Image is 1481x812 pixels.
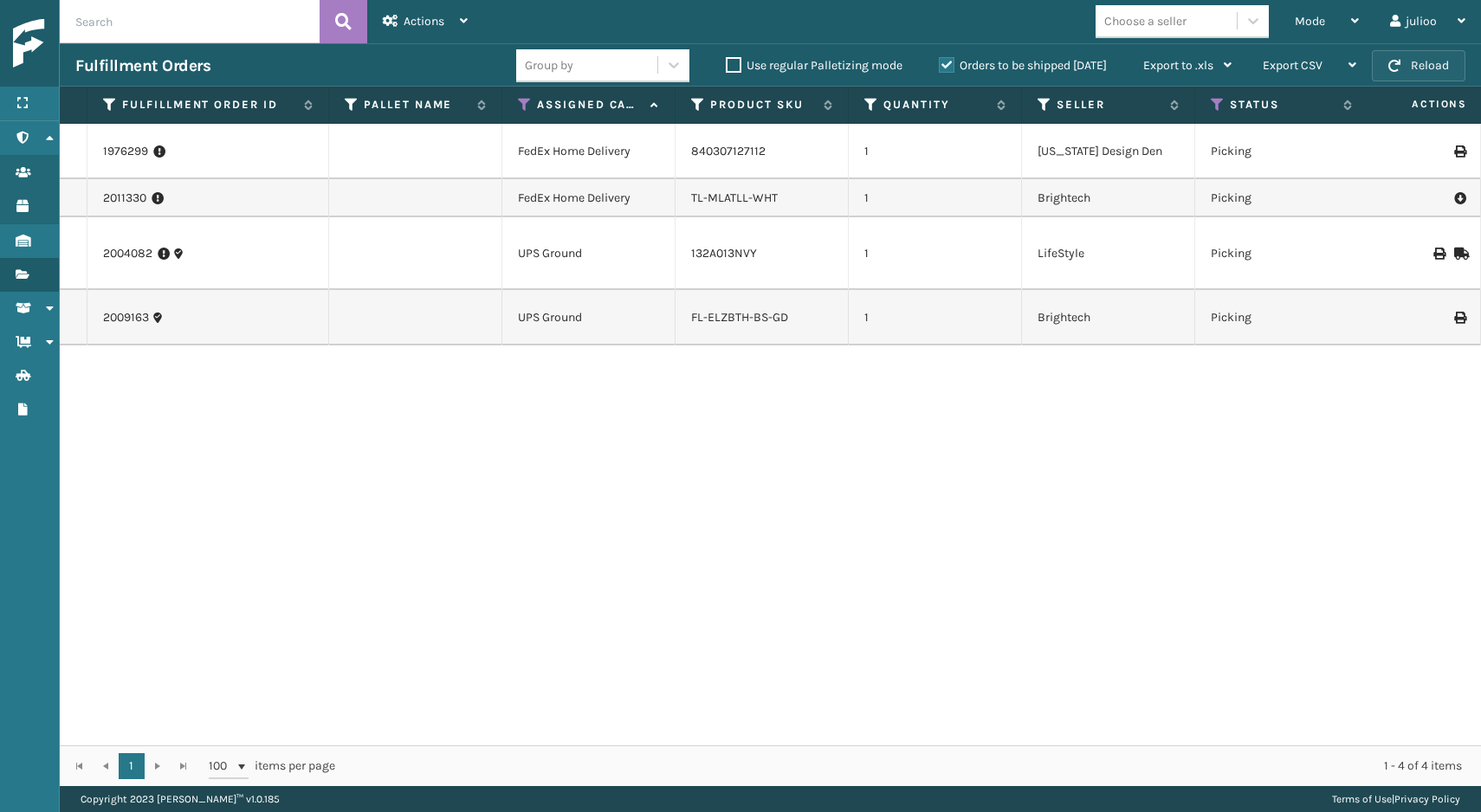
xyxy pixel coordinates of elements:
[103,190,146,207] a: 2011330
[849,290,1022,345] td: 1
[1022,124,1195,179] td: [US_STATE] Design Den
[1195,179,1368,217] td: Picking
[1357,90,1478,119] span: Actions
[691,144,766,158] a: 840307127112
[849,217,1022,290] td: 1
[75,55,210,76] h3: Fulfillment Orders
[1143,58,1213,73] span: Export to .xls
[691,310,788,325] a: FL-ELZBTH-BS-GD
[939,58,1107,73] label: Orders to be shipped [DATE]
[502,124,676,179] td: FedEx Home Delivery
[849,124,1022,179] td: 1
[1332,786,1460,812] div: |
[1195,124,1368,179] td: Picking
[209,753,335,779] span: items per page
[1022,290,1195,345] td: Brightech
[103,309,149,326] a: 2009163
[81,786,280,812] p: Copyright 2023 [PERSON_NAME]™ v 1.0.185
[1195,217,1368,290] td: Picking
[103,143,148,160] a: 1976299
[726,58,902,73] label: Use regular Palletizing mode
[1263,58,1323,73] span: Export CSV
[209,757,235,775] span: 100
[119,753,145,779] a: 1
[502,217,676,290] td: UPS Ground
[364,97,469,113] label: Pallet Name
[1230,97,1335,113] label: Status
[359,757,1462,775] div: 1 - 4 of 4 items
[122,97,295,113] label: Fulfillment Order Id
[691,190,778,205] a: TL-MLATLL-WHT
[1394,793,1460,805] a: Privacy Policy
[1332,793,1392,805] a: Terms of Use
[1195,290,1368,345] td: Picking
[691,246,757,261] a: 132A013NVY
[1454,145,1465,158] i: Print Label
[502,179,676,217] td: FedEx Home Delivery
[1433,248,1444,260] i: Print BOL
[1295,14,1325,29] span: Mode
[1022,217,1195,290] td: LifeStyle
[1454,248,1465,260] i: Mark as Shipped
[1057,97,1161,113] label: Seller
[1372,50,1465,81] button: Reload
[525,56,573,74] div: Group by
[502,290,676,345] td: UPS Ground
[1454,190,1465,207] i: Pull Label
[1104,12,1187,30] div: Choose a seller
[883,97,988,113] label: Quantity
[13,19,169,68] img: logo
[1454,312,1465,324] i: Print Label
[849,179,1022,217] td: 1
[404,14,444,29] span: Actions
[103,245,152,262] a: 2004082
[537,97,642,113] label: Assigned Carrier Service
[710,97,815,113] label: Product SKU
[1022,179,1195,217] td: Brightech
